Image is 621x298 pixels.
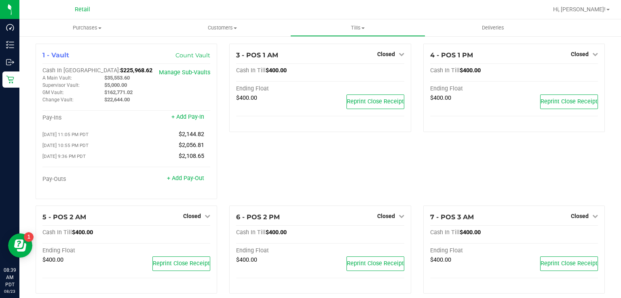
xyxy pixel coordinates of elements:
span: [DATE] 9:36 PM PDT [42,153,86,159]
span: Reprint Close Receipt [347,98,404,105]
span: $400.00 [42,256,63,263]
button: Reprint Close Receipt [540,256,598,271]
button: Reprint Close Receipt [540,94,598,109]
span: $400.00 [72,229,93,236]
span: [DATE] 11:05 PM PDT [42,132,89,137]
span: $400.00 [460,229,481,236]
span: Tills [291,24,425,31]
a: Tills [290,19,426,36]
iframe: Resource center [8,233,32,258]
iframe: Resource center unread badge [24,232,34,242]
span: Deliveries [471,24,515,31]
span: [DATE] 10:55 PM PDT [42,143,89,148]
span: $2,144.82 [179,131,204,138]
span: Change Vault: [42,97,74,103]
a: + Add Pay-Out [167,175,204,182]
div: Ending Float [236,85,320,92]
span: $162,771.02 [104,89,133,95]
span: $5,000.00 [104,82,127,88]
span: $22,644.00 [104,97,130,103]
span: Reprint Close Receipt [541,98,598,105]
span: $400.00 [236,256,257,263]
span: $400.00 [460,67,481,74]
span: 4 - POS 1 PM [430,51,473,59]
span: $400.00 [430,256,451,263]
span: Closed [183,213,201,219]
span: $2,108.65 [179,153,204,159]
span: 6 - POS 2 PM [236,213,280,221]
span: $225,968.62 [120,67,152,74]
span: Hi, [PERSON_NAME]! [553,6,606,13]
span: $400.00 [266,229,287,236]
span: $400.00 [430,94,451,101]
button: Reprint Close Receipt [152,256,210,271]
span: Customers [155,24,290,31]
span: Closed [377,213,395,219]
span: Purchases [19,24,155,31]
div: Ending Float [430,85,514,92]
span: 3 - POS 1 AM [236,51,278,59]
span: Cash In [GEOGRAPHIC_DATA]: [42,67,120,74]
span: Closed [571,213,589,219]
span: Cash In Till [42,229,72,236]
a: + Add Pay-In [171,113,204,120]
inline-svg: Inventory [6,41,14,49]
div: Pay-Ins [42,114,127,122]
inline-svg: Retail [6,76,14,84]
p: 08:39 AM PDT [4,267,16,288]
button: Reprint Close Receipt [346,94,404,109]
span: Cash In Till [430,229,460,236]
div: Pay-Outs [42,176,127,183]
span: Cash In Till [236,67,266,74]
span: A Main Vault: [42,75,72,81]
span: 5 - POS 2 AM [42,213,86,221]
a: Manage Sub-Vaults [159,69,210,76]
span: Closed [377,51,395,57]
button: Reprint Close Receipt [346,256,404,271]
span: Cash In Till [236,229,266,236]
span: Cash In Till [430,67,460,74]
span: $35,553.60 [104,75,130,81]
span: Reprint Close Receipt [153,260,210,267]
inline-svg: Outbound [6,58,14,66]
a: Purchases [19,19,155,36]
span: GM Vault: [42,90,64,95]
span: Closed [571,51,589,57]
span: Retail [75,6,90,13]
a: Customers [155,19,290,36]
inline-svg: Dashboard [6,23,14,31]
span: 1 - Vault [42,51,69,59]
a: Deliveries [425,19,561,36]
span: Reprint Close Receipt [347,260,404,267]
p: 08/23 [4,288,16,294]
div: Ending Float [236,247,320,254]
span: $2,056.81 [179,142,204,149]
span: Reprint Close Receipt [541,260,598,267]
div: Ending Float [430,247,514,254]
span: 7 - POS 3 AM [430,213,474,221]
span: $400.00 [236,94,257,101]
span: $400.00 [266,67,287,74]
span: Supervisor Vault: [42,82,80,88]
a: Count Vault [175,52,210,59]
div: Ending Float [42,247,127,254]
